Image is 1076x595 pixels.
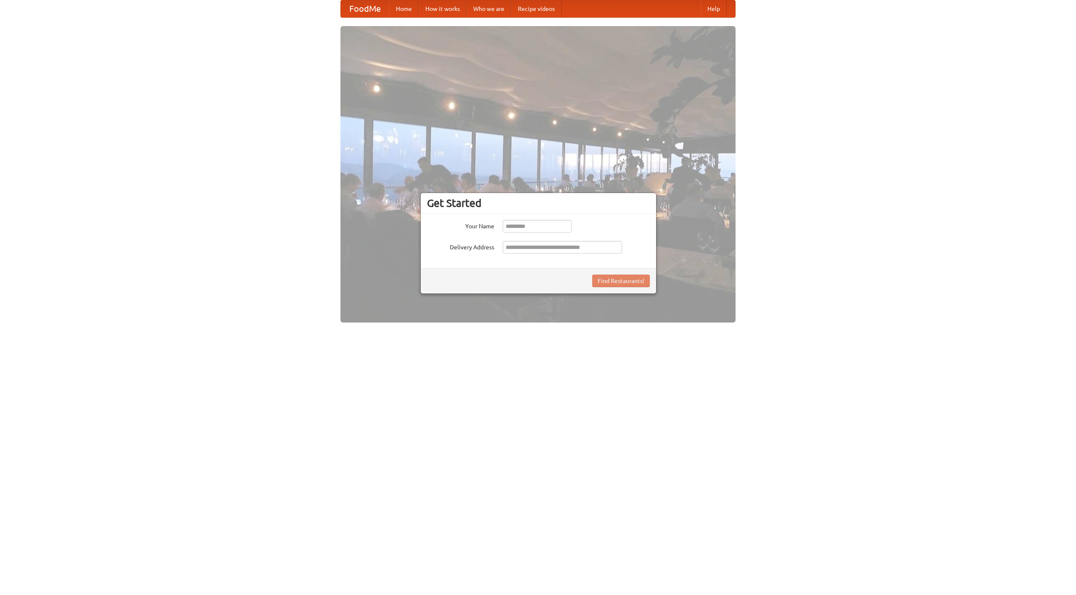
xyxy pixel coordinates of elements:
a: How it works [419,0,467,17]
button: Find Restaurants! [592,275,650,287]
a: Who we are [467,0,511,17]
label: Your Name [427,220,494,230]
a: Home [389,0,419,17]
h3: Get Started [427,197,650,209]
label: Delivery Address [427,241,494,251]
a: FoodMe [341,0,389,17]
a: Help [701,0,727,17]
a: Recipe videos [511,0,562,17]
